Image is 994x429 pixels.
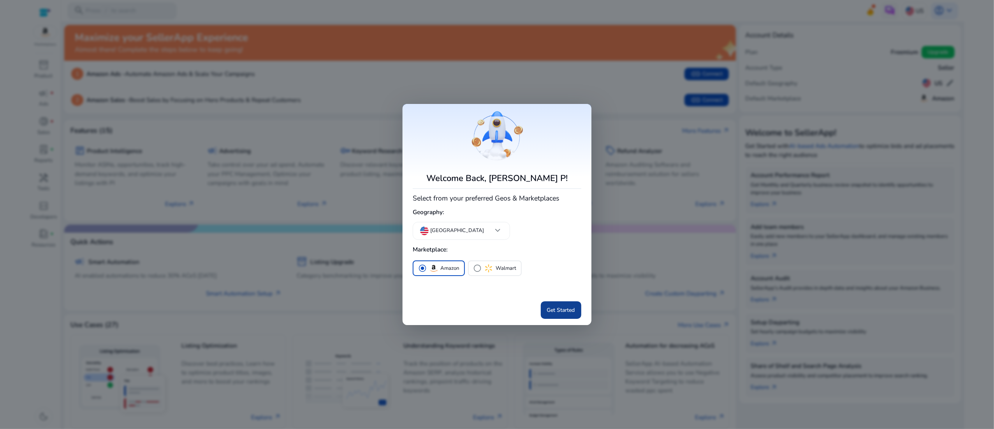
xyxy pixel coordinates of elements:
p: Amazon [441,264,459,273]
span: Get Started [547,306,575,314]
p: Walmart [496,264,516,273]
p: [GEOGRAPHIC_DATA] [430,227,484,235]
button: Get Started [541,301,581,319]
img: amazon.svg [429,263,439,273]
span: radio_button_checked [418,264,427,273]
h5: Marketplace: [413,243,581,257]
h5: Geography: [413,205,581,219]
span: radio_button_unchecked [473,264,482,273]
img: walmart.svg [484,263,494,273]
h4: Select from your preferred Geos & Marketplaces [413,192,581,202]
span: keyboard_arrow_down [493,225,503,236]
img: us.svg [420,227,429,235]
